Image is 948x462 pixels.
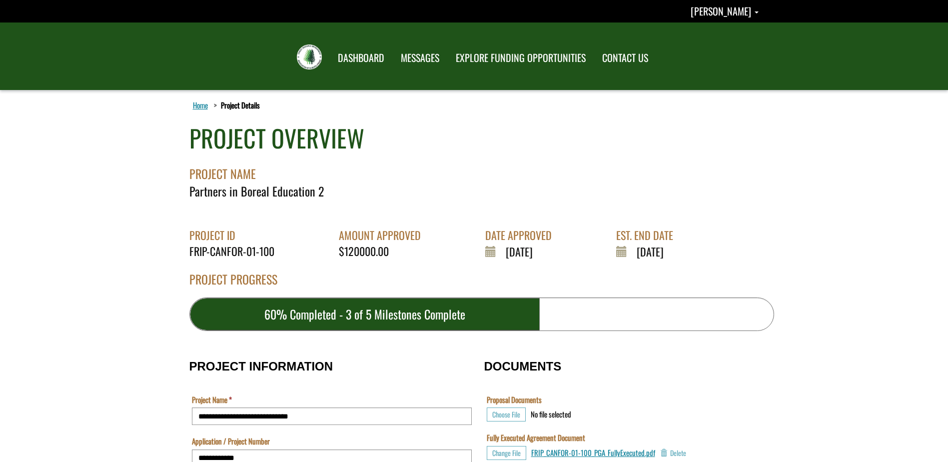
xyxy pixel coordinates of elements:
[487,446,526,460] button: Choose File for Fully Executed Agreement Document
[531,409,571,419] div: No file selected
[189,155,774,182] div: PROJECT NAME
[616,243,681,259] div: [DATE]
[691,3,751,18] span: [PERSON_NAME]
[189,243,282,259] div: FRIP-CANFOR-01-100
[691,3,759,18] a: Sharla Gullion
[297,44,322,69] img: FRIAA Submissions Portal
[660,446,686,460] button: Delete
[531,447,655,458] a: FRIP_CANFOR-01-100_PGA_FullyExecuted.pdf
[616,227,681,243] div: EST. END DATE
[484,360,759,373] h3: DOCUMENTS
[339,243,428,259] div: $120000.00
[190,298,540,330] div: 60% Completed - 3 of 5 Milestones Complete
[211,100,260,110] li: Project Details
[189,182,774,199] div: Partners in Boreal Education 2
[189,270,774,297] div: PROJECT PROGRESS
[487,432,585,443] label: Fully Executed Agreement Document
[595,45,656,70] a: CONTACT US
[393,45,447,70] a: MESSAGES
[191,98,210,111] a: Home
[339,227,428,243] div: AMOUNT APPROVED
[485,243,559,259] div: [DATE]
[485,227,559,243] div: DATE APPROVED
[192,436,270,446] label: Application / Project Number
[192,407,472,425] input: Project Name
[330,45,392,70] a: DASHBOARD
[329,42,656,70] nav: Main Navigation
[189,227,282,243] div: PROJECT ID
[189,360,474,373] h3: PROJECT INFORMATION
[189,121,364,155] div: PROJECT OVERVIEW
[192,394,232,405] label: Project Name
[448,45,593,70] a: EXPLORE FUNDING OPPORTUNITIES
[487,407,526,421] button: Choose File for Proposal Documents
[487,394,542,405] label: Proposal Documents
